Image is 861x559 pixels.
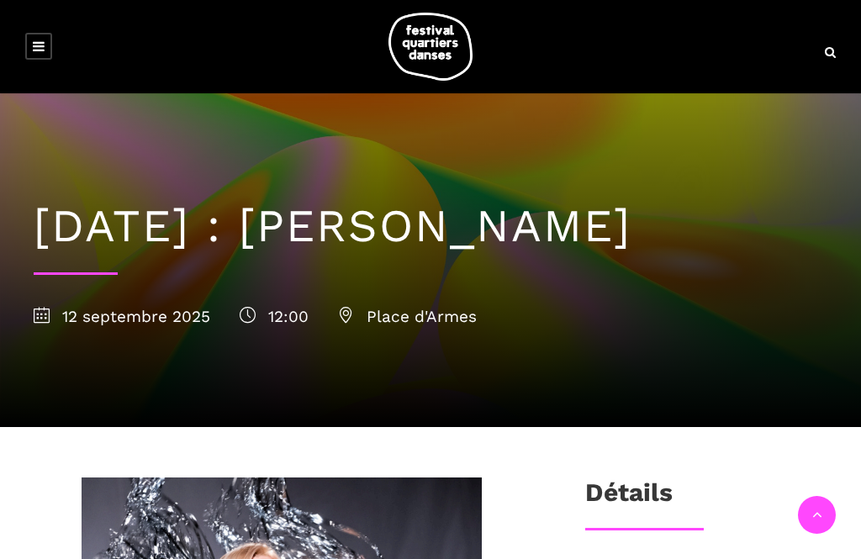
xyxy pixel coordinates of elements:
[240,307,309,326] span: 12:00
[388,13,473,81] img: logo-fqd-med
[34,199,827,254] h1: [DATE] : [PERSON_NAME]
[34,307,210,326] span: 12 septembre 2025
[585,477,673,519] h3: Détails
[338,307,477,326] span: Place d'Armes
